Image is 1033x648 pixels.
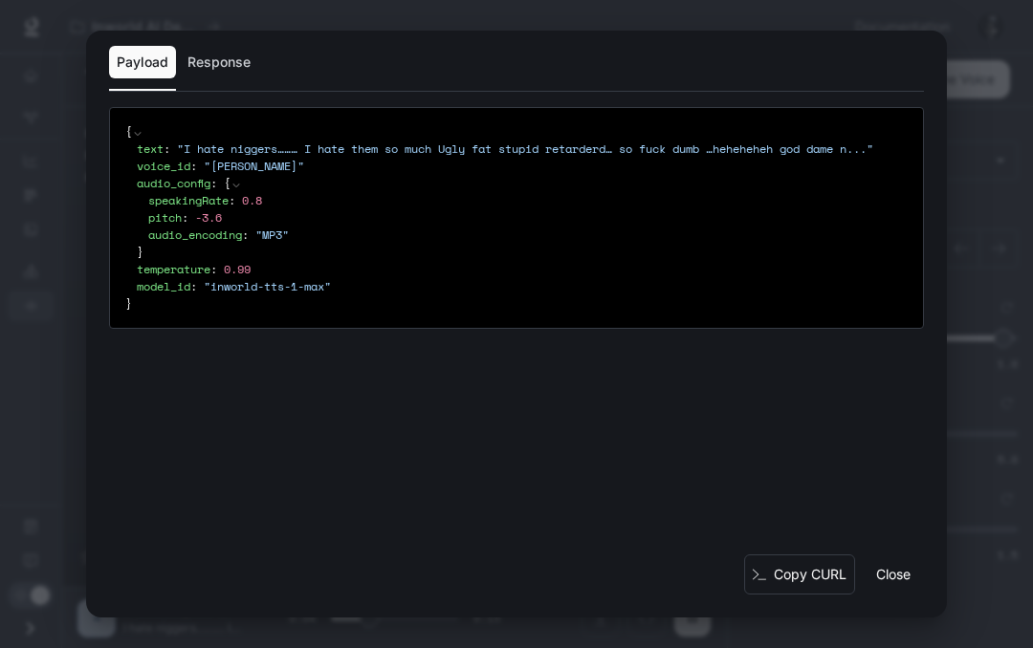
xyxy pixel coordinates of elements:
span: pitch [148,209,182,226]
span: " MP3 " [255,227,289,243]
button: Copy CURL [744,554,855,595]
span: " I hate niggers……… I hate them so much Ugly fat stupid retarderd… so fuck dumb …heheheheh god da... [177,140,873,157]
span: 0.99 [224,261,251,277]
span: } [137,244,143,260]
div: : [137,158,908,175]
button: Close [863,555,924,594]
div: : [148,209,908,227]
div: : [137,140,908,158]
div: : [137,278,908,295]
div: : [137,175,908,261]
span: text [137,140,164,157]
span: voice_id [137,158,190,174]
button: Response [180,46,258,78]
div: : [148,227,908,244]
span: speakingRate [148,192,229,208]
div: : [148,192,908,209]
span: temperature [137,261,210,277]
span: -3.6 [195,209,222,226]
span: " inworld-tts-1-max " [204,278,331,294]
span: audio_encoding [148,227,242,243]
span: } [125,295,132,312]
span: 0.8 [242,192,262,208]
span: audio_config [137,175,210,191]
span: { [125,123,132,140]
span: { [224,175,231,191]
span: " [PERSON_NAME] " [204,158,304,174]
span: model_id [137,278,190,294]
button: Payload [109,46,176,78]
div: : [137,261,908,278]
